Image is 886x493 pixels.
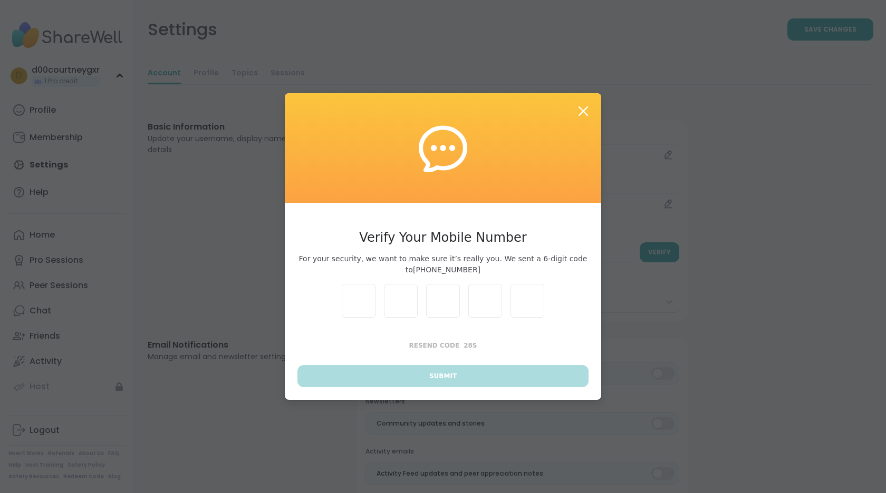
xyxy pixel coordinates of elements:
[297,228,589,247] h3: Verify Your Mobile Number
[297,334,589,357] button: Resend Code28s
[464,342,477,349] span: 28 s
[297,253,589,275] span: For your security, we want to make sure it’s really you. We sent a 6-digit code to [PHONE_NUMBER]
[429,371,457,381] span: Submit
[297,365,589,387] button: Submit
[409,342,460,349] span: Resend Code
